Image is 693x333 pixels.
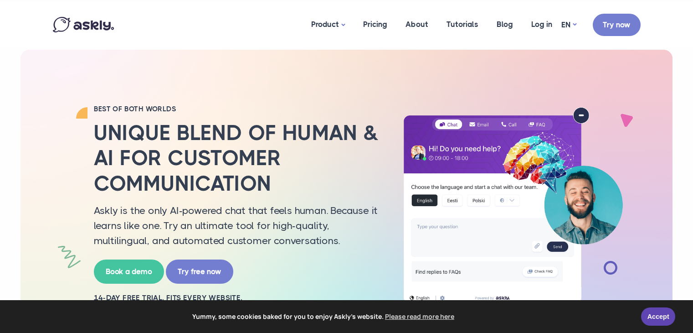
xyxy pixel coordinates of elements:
a: Blog [488,2,522,47]
p: Askly is the only AI-powered chat that feels human. Because it learns like one. Try an ultimate t... [94,203,381,248]
h2: 14-day free trial. Fits every website. [94,293,381,303]
a: EN [561,18,576,31]
img: Askly [53,17,114,32]
a: Try free now [166,260,233,284]
a: Book a demo [94,260,164,284]
h2: BEST OF BOTH WORLDS [94,104,381,114]
span: Yummy, some cookies baked for you to enjoy Askly's website. [13,310,635,323]
a: Pricing [354,2,396,47]
img: AI multilingual chat [395,107,631,304]
a: Product [302,2,354,47]
a: Try now [593,14,641,36]
a: Log in [522,2,561,47]
a: learn more about cookies [384,310,456,323]
a: Accept [641,307,675,326]
h2: Unique blend of human & AI for customer communication [94,120,381,196]
a: Tutorials [437,2,488,47]
a: About [396,2,437,47]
